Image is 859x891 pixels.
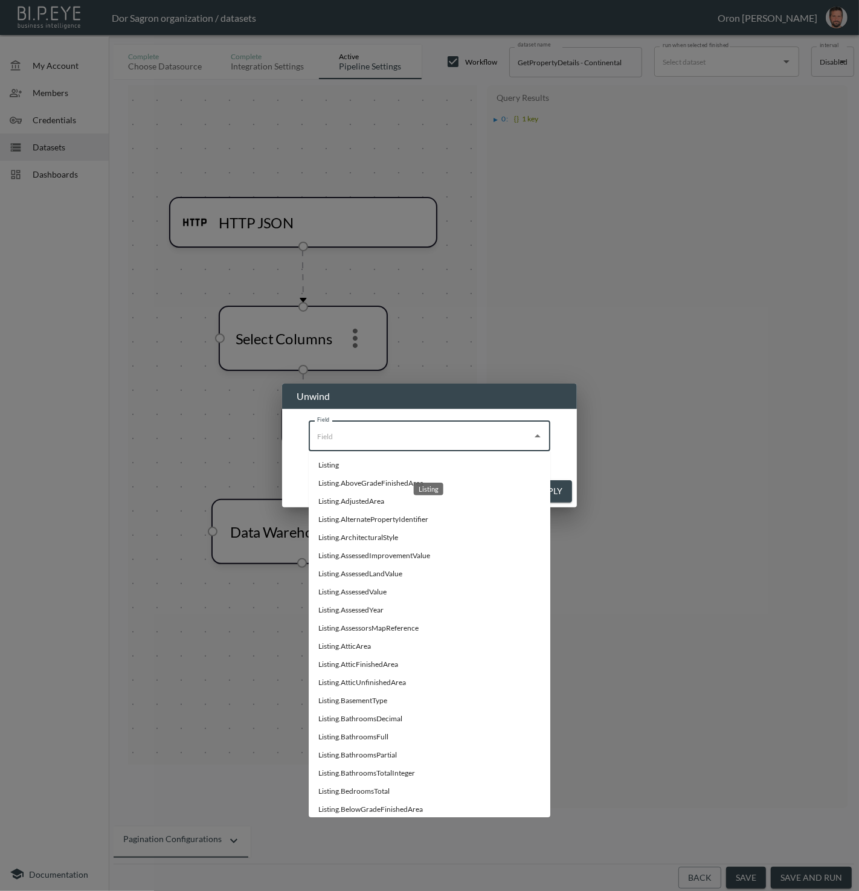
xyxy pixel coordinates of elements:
li: Listing.BedroomsTotal [309,782,550,800]
li: Listing.AtticFinishedArea [309,655,550,674]
input: Field [314,426,527,446]
li: Listing.AssessedImprovementValue [309,547,550,565]
li: Listing.AlternatePropertyIdentifier [309,510,550,529]
li: Listing.AdjustedArea [309,492,550,510]
div: Listing [414,483,443,495]
li: Listing.AssessedLandValue [309,565,550,583]
button: Close [529,428,546,445]
li: Listing.AssessedYear [309,601,550,619]
li: Listing.ArchitecturalStyle [309,529,550,547]
li: Listing [309,456,550,474]
li: Listing.AtticUnfinishedArea [309,674,550,692]
li: Listing.BathroomsDecimal [309,710,550,728]
h2: Unwind [282,384,577,409]
label: Field [317,416,330,423]
li: Listing.BasementType [309,692,550,710]
li: Listing.AssessorsMapReference [309,619,550,637]
li: Listing.BelowGradeFinishedArea [309,800,550,819]
li: Listing.AboveGradeFinishedArea [309,474,550,492]
li: Listing.AtticArea [309,637,550,655]
li: Listing.BathroomsPartial [309,746,550,764]
li: Listing.BathroomsTotalInteger [309,764,550,782]
li: Listing.BathroomsFull [309,728,550,746]
li: Listing.AssessedValue [309,583,550,601]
